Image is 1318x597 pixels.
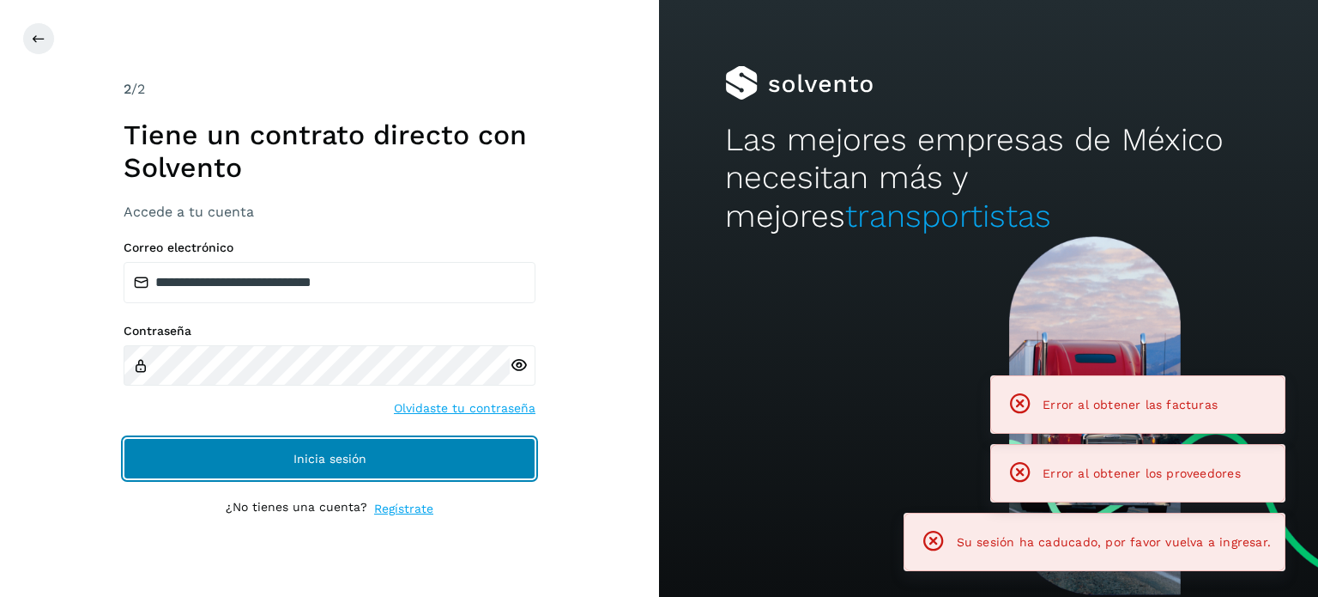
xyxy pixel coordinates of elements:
span: transportistas [845,198,1051,235]
span: Su sesión ha caducado, por favor vuelva a ingresar. [957,535,1271,549]
label: Correo electrónico [124,241,535,255]
span: Error al obtener las facturas [1043,398,1218,411]
span: Error al obtener los proveedores [1043,466,1241,480]
h1: Tiene un contrato directo con Solvento [124,119,535,185]
p: ¿No tienes una cuenta? [226,500,367,518]
div: /2 [124,79,535,100]
h2: Las mejores empresas de México necesitan más y mejores [725,121,1252,235]
h3: Accede a tu cuenta [124,204,535,220]
span: Inicia sesión [293,453,366,465]
a: Regístrate [374,500,433,518]
span: 2 [124,81,131,97]
a: Olvidaste tu contraseña [394,399,535,417]
label: Contraseña [124,324,535,338]
button: Inicia sesión [124,438,535,479]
